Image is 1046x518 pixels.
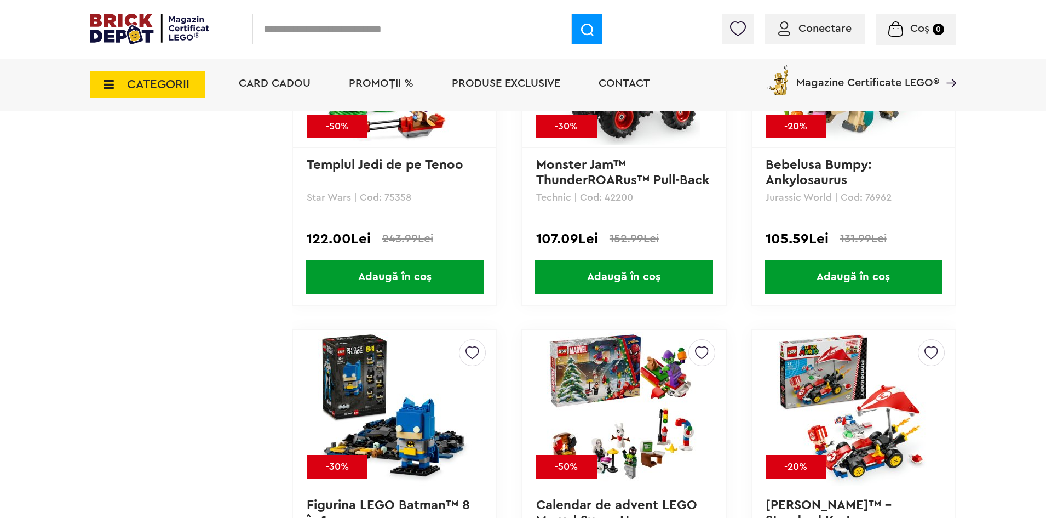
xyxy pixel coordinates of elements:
span: 152.99Lei [610,233,659,244]
span: 105.59Lei [766,232,829,246]
span: 107.09Lei [536,232,598,246]
span: Coș [910,23,929,34]
small: 0 [933,24,944,35]
span: 122.00Lei [307,232,371,246]
a: Conectare [778,23,852,34]
a: PROMOȚII % [349,78,413,89]
a: Templul Jedi de pe Tenoo [307,158,463,172]
div: -30% [307,455,367,479]
div: -20% [766,115,826,138]
a: Monster Jam™ ThunderROARus™ Pull-Back [536,158,709,187]
a: Magazine Certificate LEGO® [939,63,956,74]
a: Card Cadou [239,78,311,89]
div: -50% [307,115,367,138]
span: 131.99Lei [840,233,887,244]
div: -20% [766,455,826,479]
img: Figurina LEGO Batman™ 8 în 1 [318,332,472,486]
a: Bebelusa Bumpy: Ankylosaurus [766,158,875,187]
p: Jurassic World | Cod: 76962 [766,192,941,202]
img: Mario Kart™ – Standard Kart [777,332,930,486]
span: Adaugă în coș [306,260,484,294]
img: Calendar de advent LEGO Marvel Super Heroes [547,332,700,486]
a: Adaugă în coș [522,260,726,294]
a: Adaugă în coș [293,260,496,294]
a: Produse exclusive [452,78,560,89]
span: 243.99Lei [382,233,433,244]
p: Technic | Cod: 42200 [536,192,712,202]
span: Adaugă în coș [765,260,942,294]
div: -30% [536,115,597,138]
a: Contact [599,78,650,89]
span: Adaugă în coș [535,260,712,294]
p: Star Wars | Cod: 75358 [307,192,482,202]
a: Adaugă în coș [752,260,955,294]
span: Magazine Certificate LEGO® [796,63,939,88]
span: Conectare [798,23,852,34]
div: -50% [536,455,597,479]
span: CATEGORII [127,78,189,90]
